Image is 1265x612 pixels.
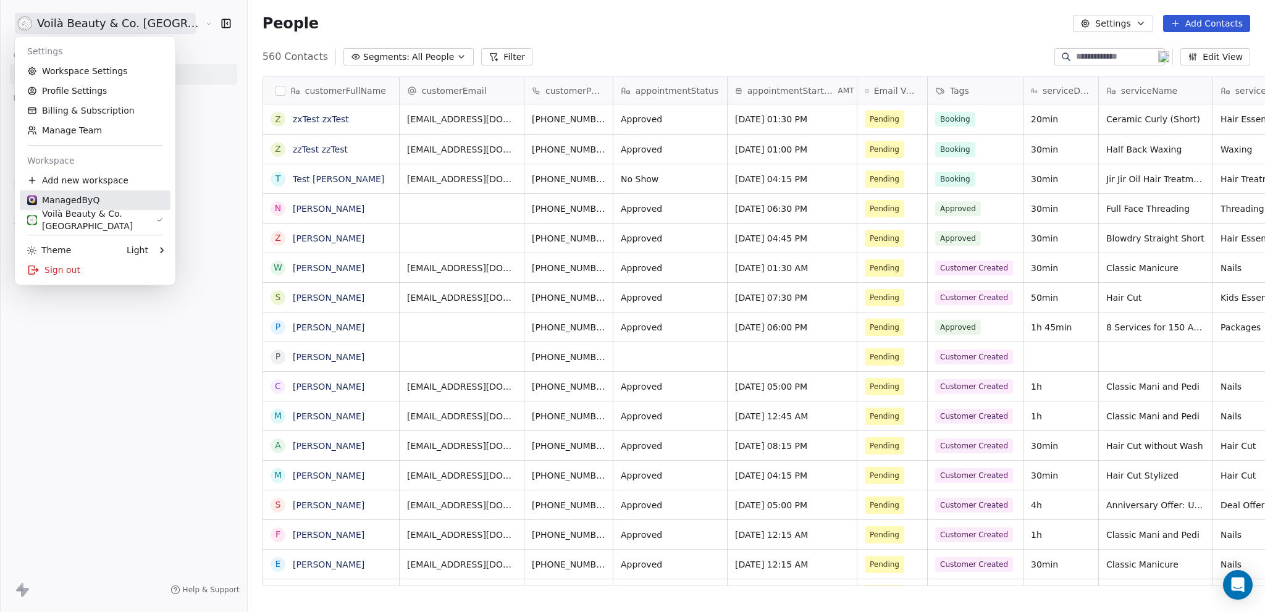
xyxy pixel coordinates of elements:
[27,195,37,205] img: Stripe.png
[20,81,170,101] a: Profile Settings
[20,151,170,170] div: Workspace
[127,244,148,256] div: Light
[27,194,99,206] div: ManagedByQ
[20,260,170,280] div: Sign out
[1158,51,1169,62] img: 19.png
[20,170,170,190] div: Add new workspace
[27,244,71,256] div: Theme
[20,41,170,61] div: Settings
[27,215,37,225] img: Voila_Beauty_And_Co_Logo.png
[20,120,170,140] a: Manage Team
[20,61,170,81] a: Workspace Settings
[27,207,156,232] div: Voilà Beauty & Co. [GEOGRAPHIC_DATA]
[20,101,170,120] a: Billing & Subscription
